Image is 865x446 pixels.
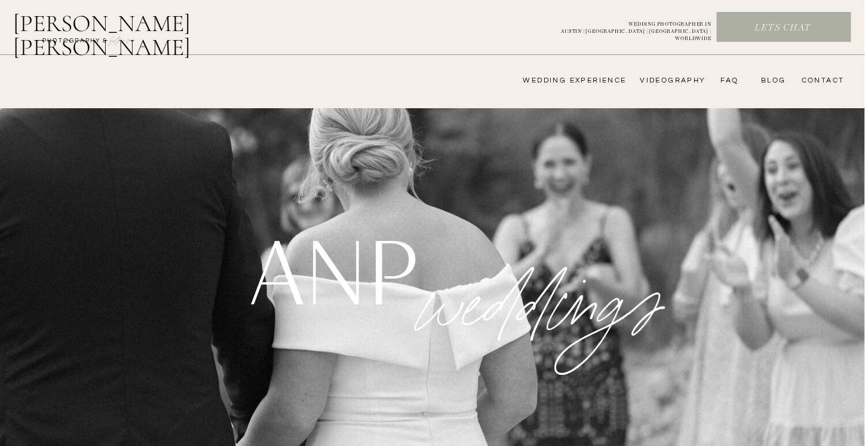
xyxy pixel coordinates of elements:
a: [PERSON_NAME] [PERSON_NAME] [13,11,253,40]
a: photography & [36,36,114,51]
a: wedding experience [507,76,627,85]
a: videography [637,76,706,85]
a: FILMs [98,32,142,47]
a: WEDDING PHOTOGRAPHER INAUSTIN | [GEOGRAPHIC_DATA] | [GEOGRAPHIC_DATA] | WORLDWIDE [542,21,711,34]
a: Lets chat [717,22,849,35]
a: CONTACT [798,76,845,85]
a: bLog [757,76,786,85]
a: FAQ [715,76,739,85]
h1: anp [250,225,412,311]
p: WEDDINGS [398,206,696,294]
p: WEDDING PHOTOGRAPHER IN AUSTIN | [GEOGRAPHIC_DATA] | [GEOGRAPHIC_DATA] | WORLDWIDE [542,21,711,34]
